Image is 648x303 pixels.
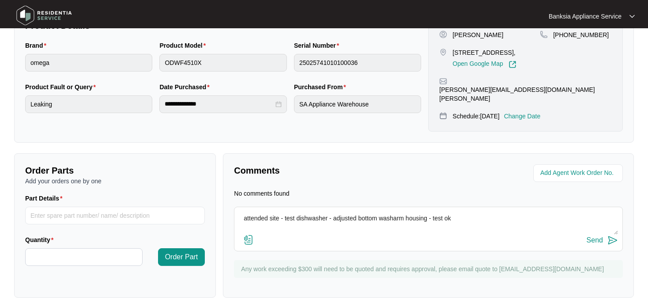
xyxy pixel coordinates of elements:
[294,95,421,113] input: Purchased From
[243,235,254,245] img: file-attachment-doc.svg
[25,41,50,50] label: Brand
[25,235,57,244] label: Quantity
[549,12,622,21] p: Banksia Appliance Service
[540,30,548,38] img: map-pin
[439,112,447,120] img: map-pin
[25,177,205,186] p: Add your orders one by one
[25,194,66,203] label: Part Details
[25,95,152,113] input: Product Fault or Query
[26,249,142,265] input: Quantity
[439,48,447,56] img: map-pin
[504,112,541,121] p: Change Date
[629,14,635,19] img: dropdown arrow
[165,252,198,262] span: Order Part
[234,189,289,198] p: No comments found
[439,30,447,38] img: user-pin
[234,164,422,177] p: Comments
[587,235,618,246] button: Send
[159,41,209,50] label: Product Model
[13,2,75,29] img: residentia service logo
[607,235,618,246] img: send-icon.svg
[553,30,609,39] p: [PHONE_NUMBER]
[294,54,421,72] input: Serial Number
[239,212,618,235] textarea: attended site - test dishwasher - adjusted bottom washarm housing - test ok
[587,236,603,244] div: Send
[439,85,612,103] p: [PERSON_NAME][EMAIL_ADDRESS][DOMAIN_NAME][PERSON_NAME]
[452,30,503,39] p: [PERSON_NAME]
[159,54,286,72] input: Product Model
[159,83,213,91] label: Date Purchased
[25,164,205,177] p: Order Parts
[509,61,516,68] img: Link-External
[294,41,343,50] label: Serial Number
[452,112,499,121] p: Schedule: [DATE]
[452,48,516,57] p: [STREET_ADDRESS],
[294,83,350,91] label: Purchased From
[439,77,447,85] img: map-pin
[25,83,99,91] label: Product Fault or Query
[25,207,205,224] input: Part Details
[25,54,152,72] input: Brand
[158,248,205,266] button: Order Part
[452,61,516,68] a: Open Google Map
[241,265,618,273] p: Any work exceeding $300 will need to be quoted and requires approval, please email quote to [EMAI...
[165,99,273,109] input: Date Purchased
[540,168,618,178] input: Add Agent Work Order No.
